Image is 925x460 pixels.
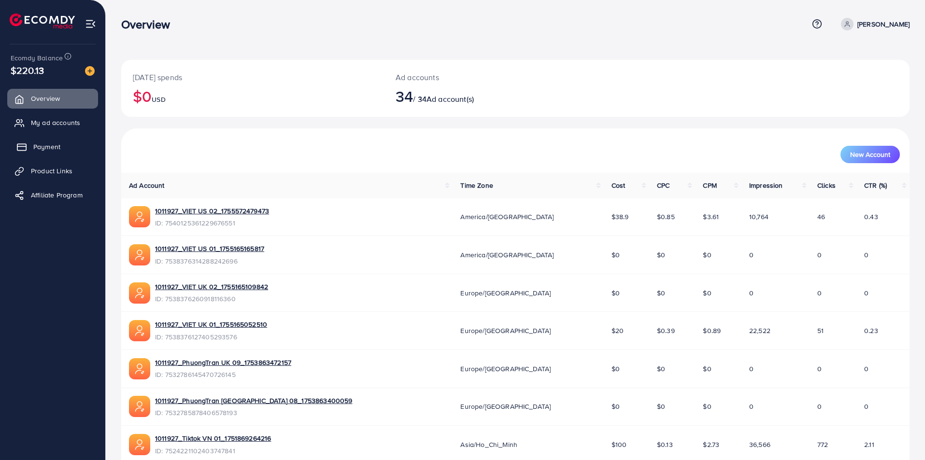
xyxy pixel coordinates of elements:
[155,446,271,456] span: ID: 7524221102403747841
[657,250,665,260] span: $0
[133,71,372,83] p: [DATE] spends
[460,440,517,449] span: Asia/Ho_Chi_Minh
[31,94,60,103] span: Overview
[460,288,551,298] span: Europe/[GEOGRAPHIC_DATA]
[612,181,626,190] span: Cost
[155,332,267,342] span: ID: 7538376127405293576
[612,402,620,411] span: $0
[703,212,719,222] span: $3.61
[612,364,620,374] span: $0
[612,288,620,298] span: $0
[749,288,754,298] span: 0
[864,212,878,222] span: 0.43
[612,326,624,335] span: $20
[10,14,75,28] img: logo
[155,282,268,292] a: 1011927_VIET UK 02_1755165109842
[155,218,269,228] span: ID: 7540125361229676551
[460,326,551,335] span: Europe/[GEOGRAPHIC_DATA]
[11,63,44,77] span: $220.13
[817,250,822,260] span: 0
[837,18,910,30] a: [PERSON_NAME]
[703,326,721,335] span: $0.89
[864,181,887,190] span: CTR (%)
[850,151,890,158] span: New Account
[396,71,569,83] p: Ad accounts
[817,288,822,298] span: 0
[817,181,836,190] span: Clicks
[7,113,98,132] a: My ad accounts
[749,364,754,374] span: 0
[817,402,822,411] span: 0
[703,288,711,298] span: $0
[657,402,665,411] span: $0
[396,87,569,105] h2: / 34
[864,326,878,335] span: 0.23
[133,87,372,105] h2: $0
[155,408,352,418] span: ID: 7532785878406578193
[703,364,711,374] span: $0
[884,417,918,453] iframe: Chat
[612,212,629,222] span: $38.9
[129,396,150,417] img: ic-ads-acc.e4c84228.svg
[864,440,874,449] span: 2.11
[129,282,150,304] img: ic-ads-acc.e4c84228.svg
[33,142,60,152] span: Payment
[657,288,665,298] span: $0
[129,206,150,227] img: ic-ads-acc.e4c84228.svg
[612,250,620,260] span: $0
[460,181,493,190] span: Time Zone
[11,53,63,63] span: Ecomdy Balance
[657,440,673,449] span: $0.13
[7,137,98,156] a: Payment
[857,18,910,30] p: [PERSON_NAME]
[657,181,669,190] span: CPC
[817,212,825,222] span: 46
[460,250,554,260] span: America/[GEOGRAPHIC_DATA]
[155,433,271,443] a: 1011927_Tiktok VN 01_1751869264216
[864,250,868,260] span: 0
[427,94,474,104] span: Ad account(s)
[155,294,268,304] span: ID: 7538376260918116360
[460,364,551,374] span: Europe/[GEOGRAPHIC_DATA]
[864,402,868,411] span: 0
[7,161,98,181] a: Product Links
[749,402,754,411] span: 0
[155,256,264,266] span: ID: 7538376314288242696
[657,212,675,222] span: $0.85
[612,440,627,449] span: $100
[703,402,711,411] span: $0
[31,166,72,176] span: Product Links
[85,18,96,29] img: menu
[155,206,269,216] a: 1011927_VIET US 02_1755572479473
[155,358,291,367] a: 1011927_PhuongTran UK 09_1753863472157
[840,146,900,163] button: New Account
[749,250,754,260] span: 0
[31,190,83,200] span: Affiliate Program
[817,326,824,335] span: 51
[129,320,150,341] img: ic-ads-acc.e4c84228.svg
[155,396,352,405] a: 1011927_PhuongTran [GEOGRAPHIC_DATA] 08_1753863400059
[749,181,783,190] span: Impression
[396,85,413,107] span: 34
[749,326,770,335] span: 22,522
[85,66,95,76] img: image
[749,440,770,449] span: 36,566
[129,434,150,455] img: ic-ads-acc.e4c84228.svg
[749,212,768,222] span: 10,764
[703,250,711,260] span: $0
[155,320,267,329] a: 1011927_VIET UK 01_1755165052510
[864,288,868,298] span: 0
[129,244,150,265] img: ic-ads-acc.e4c84228.svg
[155,244,264,253] a: 1011927_VIET US 01_1755165165817
[460,212,554,222] span: America/[GEOGRAPHIC_DATA]
[703,440,719,449] span: $2.73
[817,440,828,449] span: 772
[129,358,150,379] img: ic-ads-acc.e4c84228.svg
[817,364,822,374] span: 0
[657,364,665,374] span: $0
[7,185,98,205] a: Affiliate Program
[460,402,551,411] span: Europe/[GEOGRAPHIC_DATA]
[657,326,675,335] span: $0.39
[703,181,716,190] span: CPM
